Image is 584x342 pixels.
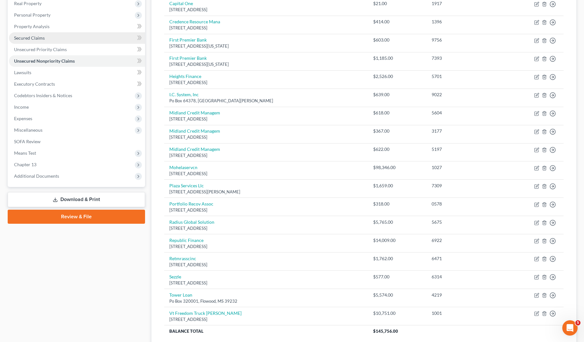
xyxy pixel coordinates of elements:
[373,73,421,80] div: $2,526.00
[432,110,497,116] div: 5604
[373,110,421,116] div: $618.00
[373,183,421,189] div: $1,659.00
[169,298,363,304] div: Po Box 320001, Flowood, MS 39232
[373,237,421,244] div: $14,009.00
[432,19,497,25] div: 1396
[373,219,421,225] div: $5,765.00
[373,310,421,316] div: $10,751.00
[432,219,497,225] div: 5675
[432,128,497,134] div: 3177
[169,237,204,243] a: Republic Finance
[432,201,497,207] div: 0578
[9,21,145,32] a: Property Analysis
[373,91,421,98] div: $639.00
[14,47,67,52] span: Unsecured Priority Claims
[14,12,50,18] span: Personal Property
[169,134,363,140] div: [STREET_ADDRESS]
[169,92,199,97] a: I.C. System, Inc
[432,73,497,80] div: 5701
[169,201,213,206] a: Portfolio Recov Assoc
[169,244,363,250] div: [STREET_ADDRESS]
[169,74,201,79] a: Heights Finance
[373,292,421,298] div: $5,574.00
[169,7,363,13] div: [STREET_ADDRESS]
[169,165,197,170] a: Mohelaservcn
[562,320,578,336] iframe: Intercom live chat
[8,210,145,224] a: Review & File
[432,310,497,316] div: 1001
[9,67,145,78] a: Lawsuits
[373,164,421,171] div: $98,346.00
[14,173,59,179] span: Additional Documents
[169,19,220,24] a: Credence Resource Mana
[373,329,398,334] span: $145,756.00
[169,219,214,225] a: Radius Global Solution
[432,183,497,189] div: 7309
[169,61,363,67] div: [STREET_ADDRESS][US_STATE]
[373,128,421,134] div: $367.00
[432,164,497,171] div: 1027
[8,192,145,207] a: Download & Print
[373,55,421,61] div: $1,185.00
[14,24,50,29] span: Property Analysis
[169,280,363,286] div: [STREET_ADDRESS]
[169,1,193,6] a: Capital One
[9,32,145,44] a: Secured Claims
[169,128,220,134] a: Midland Credit Managem
[169,183,204,188] a: Plaza Services Llc
[169,116,363,122] div: [STREET_ADDRESS]
[373,201,421,207] div: $318.00
[432,37,497,43] div: 9756
[432,274,497,280] div: 6314
[14,58,75,64] span: Unsecured Nonpriority Claims
[432,292,497,298] div: 4219
[575,320,580,325] span: 5
[169,110,220,115] a: Midland Credit Managem
[14,104,29,110] span: Income
[14,150,36,156] span: Means Test
[9,44,145,55] a: Unsecured Priority Claims
[169,189,363,195] div: [STREET_ADDRESS][PERSON_NAME]
[169,316,363,323] div: [STREET_ADDRESS]
[373,146,421,152] div: $622.00
[169,37,207,43] a: First Premier Bank
[432,55,497,61] div: 7393
[169,80,363,86] div: [STREET_ADDRESS]
[169,43,363,49] div: [STREET_ADDRESS][US_STATE]
[169,55,207,61] a: First Premier Bank
[169,225,363,231] div: [STREET_ADDRESS]
[14,81,55,87] span: Executory Contracts
[169,274,181,279] a: Sezzle
[14,70,31,75] span: Lawsuits
[432,146,497,152] div: 5197
[169,152,363,159] div: [STREET_ADDRESS]
[14,162,36,167] span: Chapter 13
[14,1,42,6] span: Real Property
[169,256,196,261] a: Retmrasscinc
[432,255,497,262] div: 6471
[14,116,32,121] span: Expenses
[169,146,220,152] a: Midland Credit Managem
[14,127,42,133] span: Miscellaneous
[169,292,192,298] a: Tower Loan
[169,262,363,268] div: [STREET_ADDRESS]
[169,25,363,31] div: [STREET_ADDRESS]
[169,310,242,316] a: Vt Freedom Truck [PERSON_NAME]
[432,0,497,7] div: 1917
[169,98,363,104] div: Po Box 64378, [GEOGRAPHIC_DATA][PERSON_NAME]
[373,0,421,7] div: $21.00
[373,37,421,43] div: $603.00
[9,136,145,147] a: SOFA Review
[164,325,368,337] th: Balance Total
[373,274,421,280] div: $577.00
[14,35,45,41] span: Secured Claims
[373,19,421,25] div: $414.00
[9,78,145,90] a: Executory Contracts
[14,93,72,98] span: Codebtors Insiders & Notices
[14,139,41,144] span: SOFA Review
[432,91,497,98] div: 9022
[432,237,497,244] div: 6922
[169,171,363,177] div: [STREET_ADDRESS]
[373,255,421,262] div: $1,762.00
[169,207,363,213] div: [STREET_ADDRESS]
